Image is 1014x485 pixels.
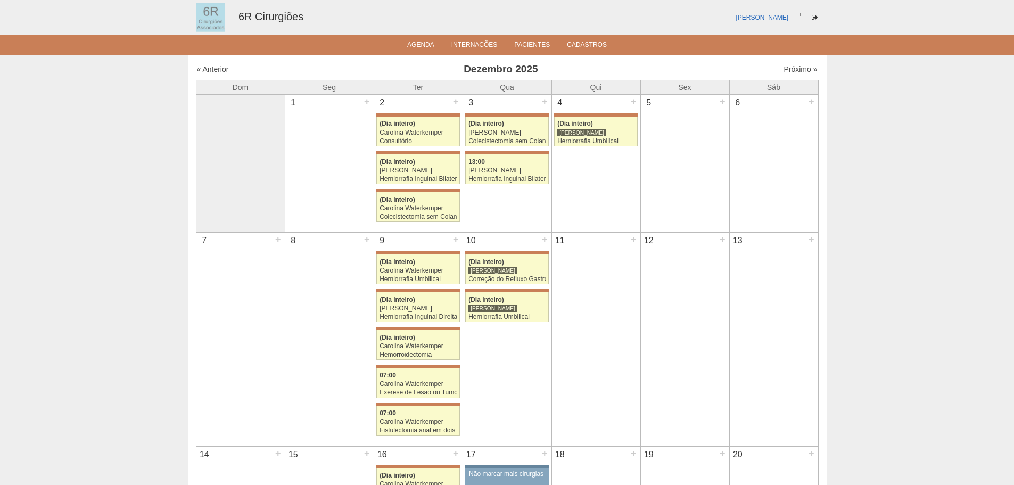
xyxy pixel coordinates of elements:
[557,138,634,145] div: Herniorrafia Umbilical
[376,189,459,192] div: Key: Maria Braido
[807,233,816,246] div: +
[376,330,459,360] a: (Dia inteiro) Carolina Waterkemper Hemorroidectomia
[197,65,229,73] a: « Anterior
[718,447,727,461] div: +
[196,233,213,249] div: 7
[641,447,657,463] div: 19
[552,95,568,111] div: 4
[463,233,480,249] div: 10
[465,292,548,322] a: (Dia inteiro) [PERSON_NAME] Herniorrafia Umbilical
[807,447,816,461] div: +
[196,447,213,463] div: 14
[468,296,504,303] span: (Dia inteiro)
[285,447,302,463] div: 15
[376,292,459,322] a: (Dia inteiro) [PERSON_NAME] Herniorrafia Inguinal Direita
[362,95,372,109] div: +
[736,14,788,21] a: [PERSON_NAME]
[376,368,459,398] a: 07:00 Carolina Waterkemper Exerese de Lesão ou Tumor de Pele
[380,120,415,127] span: (Dia inteiro)
[274,233,283,246] div: +
[451,233,460,246] div: +
[468,120,504,127] span: (Dia inteiro)
[380,138,457,145] div: Consultório
[514,41,550,52] a: Pacientes
[784,65,817,73] a: Próximo »
[463,80,551,94] th: Qua
[380,267,457,274] div: Carolina Waterkemper
[629,233,638,246] div: +
[380,296,415,303] span: (Dia inteiro)
[629,447,638,461] div: +
[376,251,459,254] div: Key: Maria Braido
[640,80,729,94] th: Sex
[554,113,637,117] div: Key: Maria Braido
[362,447,372,461] div: +
[345,62,656,77] h3: Dezembro 2025
[238,11,303,22] a: 6R Cirurgiões
[641,233,657,249] div: 12
[468,276,546,283] div: Correção do Refluxo Gastroesofágico video
[376,151,459,154] div: Key: Maria Braido
[376,327,459,330] div: Key: Maria Braido
[468,258,504,266] span: (Dia inteiro)
[451,95,460,109] div: +
[567,41,607,52] a: Cadastros
[468,314,546,320] div: Herniorrafia Umbilical
[380,258,415,266] span: (Dia inteiro)
[274,447,283,461] div: +
[465,254,548,284] a: (Dia inteiro) [PERSON_NAME] Correção do Refluxo Gastroesofágico video
[551,80,640,94] th: Qui
[380,389,457,396] div: Exerese de Lesão ou Tumor de Pele
[380,427,457,434] div: Fistulectomia anal em dois tempos
[376,365,459,368] div: Key: Maria Braido
[380,372,396,379] span: 07:00
[376,289,459,292] div: Key: Maria Braido
[451,447,460,461] div: +
[463,447,480,463] div: 17
[285,233,302,249] div: 8
[465,113,548,117] div: Key: Maria Braido
[380,167,457,174] div: [PERSON_NAME]
[468,176,546,183] div: Herniorrafia Inguinal Bilateral
[629,95,638,109] div: +
[557,120,593,127] span: (Dia inteiro)
[376,113,459,117] div: Key: Maria Braido
[718,233,727,246] div: +
[196,80,285,94] th: Dom
[380,409,396,417] span: 07:00
[376,403,459,406] div: Key: Maria Braido
[380,129,457,136] div: Carolina Waterkemper
[380,351,457,358] div: Hemorroidectomia
[380,205,457,212] div: Carolina Waterkemper
[374,233,391,249] div: 9
[374,95,391,111] div: 2
[380,381,457,388] div: Carolina Waterkemper
[374,80,463,94] th: Ter
[641,95,657,111] div: 5
[380,314,457,320] div: Herniorrafia Inguinal Direita
[468,158,485,166] span: 13:00
[380,334,415,341] span: (Dia inteiro)
[468,167,546,174] div: [PERSON_NAME]
[729,80,818,94] th: Sáb
[730,233,746,249] div: 13
[380,196,415,203] span: (Dia inteiro)
[374,447,391,463] div: 16
[380,158,415,166] span: (Dia inteiro)
[362,233,372,246] div: +
[540,95,549,109] div: +
[465,154,548,184] a: 13:00 [PERSON_NAME] Herniorrafia Inguinal Bilateral
[380,343,457,350] div: Carolina Waterkemper
[465,289,548,292] div: Key: Maria Braido
[380,276,457,283] div: Herniorrafia Umbilical
[380,305,457,312] div: [PERSON_NAME]
[380,176,457,183] div: Herniorrafia Inguinal Bilateral
[465,151,548,154] div: Key: Maria Braido
[554,117,637,146] a: (Dia inteiro) [PERSON_NAME] Herniorrafia Umbilical
[376,406,459,436] a: 07:00 Carolina Waterkemper Fistulectomia anal em dois tempos
[285,95,302,111] div: 1
[469,471,545,478] div: Não marcar mais cirurgias
[407,41,434,52] a: Agenda
[376,465,459,468] div: Key: Maria Braido
[730,95,746,111] div: 6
